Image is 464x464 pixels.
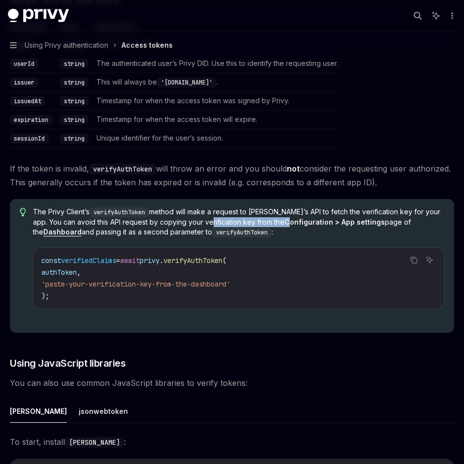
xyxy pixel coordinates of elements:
[10,78,38,87] code: issuer
[10,376,454,390] span: You can also use common JavaScript libraries to verify tokens:
[407,254,420,266] button: Copy the contents from the code block
[159,256,163,265] span: .
[284,218,385,226] strong: Configuration > App settings
[163,256,222,265] span: verifyAuthToken
[93,91,338,110] td: Timestamp for when the access token was signed by Privy.
[90,207,149,217] code: verifyAuthToken
[60,78,89,87] code: string
[60,96,89,106] code: string
[10,96,45,106] code: issuedAt
[41,291,49,300] span: );
[10,400,67,423] button: [PERSON_NAME]
[43,228,82,236] strong: Dashboard
[10,435,454,449] span: To start, install :
[33,207,444,237] span: The Privy Client’s method will make a request to [PERSON_NAME]’s API to fetch the verification ke...
[60,59,89,69] code: string
[8,9,69,23] img: dark logo
[25,39,108,51] span: Using Privy authentication
[20,208,27,217] svg: Tip
[93,54,338,73] td: The authenticated user’s Privy DID. Use this to identify the requesting user.
[93,129,338,147] td: Unique identifier for the user’s session.
[423,254,436,266] button: Ask AI
[287,164,300,174] strong: not
[60,115,89,125] code: string
[446,9,456,23] button: More actions
[157,78,217,87] code: '[DOMAIN_NAME]'
[41,280,230,289] span: 'paste-your-verification-key-from-the-dashboard'
[212,228,272,237] code: verifyAuthToken
[41,256,61,265] span: const
[10,115,52,125] code: expiration
[120,256,140,265] span: await
[122,39,173,51] div: Access tokens
[10,356,125,370] span: Using JavaScript libraries
[10,59,38,69] code: userId
[43,228,82,236] a: Dashboard
[79,400,128,423] button: jsonwebtoken
[140,256,159,265] span: privy
[10,134,49,144] code: sessionId
[89,164,156,174] code: verifyAuthToken
[93,110,338,129] td: Timestamp for when the access token will expire.
[10,162,454,189] span: If the token is invalid, will throw an error and you should consider the requesting user authoriz...
[116,256,120,265] span: =
[41,268,77,277] span: authToken
[61,256,116,265] span: verifiedClaims
[65,437,124,448] code: [PERSON_NAME]
[93,73,338,91] td: This will always be .
[222,256,226,265] span: (
[60,134,89,144] code: string
[77,268,81,277] span: ,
